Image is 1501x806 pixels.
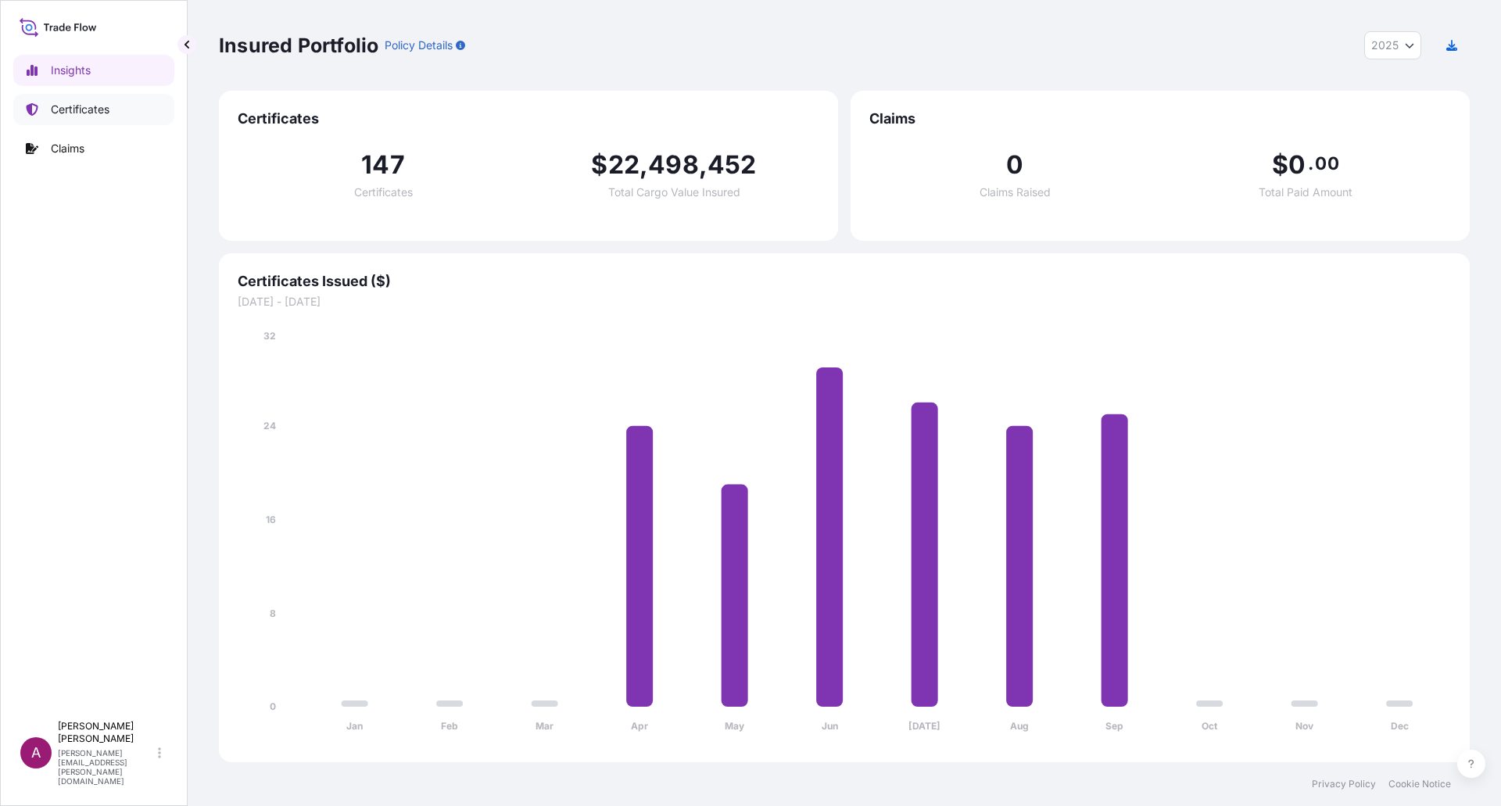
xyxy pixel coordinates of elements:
[58,748,155,786] p: [PERSON_NAME][EMAIL_ADDRESS][PERSON_NAME][DOMAIN_NAME]
[270,607,276,619] tspan: 8
[58,720,155,745] p: [PERSON_NAME] [PERSON_NAME]
[1312,778,1376,790] a: Privacy Policy
[238,109,819,128] span: Certificates
[385,38,453,53] p: Policy Details
[13,94,174,125] a: Certificates
[266,514,276,525] tspan: 16
[631,720,648,732] tspan: Apr
[263,330,276,342] tspan: 32
[980,187,1051,198] span: Claims Raised
[31,745,41,761] span: A
[1272,152,1288,177] span: $
[51,141,84,156] p: Claims
[1295,720,1314,732] tspan: Nov
[1288,152,1306,177] span: 0
[270,700,276,712] tspan: 0
[725,720,745,732] tspan: May
[591,152,607,177] span: $
[1391,720,1409,732] tspan: Dec
[639,152,648,177] span: ,
[13,133,174,164] a: Claims
[1388,778,1451,790] a: Cookie Notice
[346,720,363,732] tspan: Jan
[51,102,109,117] p: Certificates
[1364,31,1421,59] button: Year Selector
[13,55,174,86] a: Insights
[51,63,91,78] p: Insights
[1308,157,1313,170] span: .
[708,152,757,177] span: 452
[608,152,639,177] span: 22
[699,152,708,177] span: ,
[263,420,276,432] tspan: 24
[1371,38,1399,53] span: 2025
[361,152,405,177] span: 147
[238,294,1451,310] span: [DATE] - [DATE]
[354,187,413,198] span: Certificates
[219,33,378,58] p: Insured Portfolio
[608,187,740,198] span: Total Cargo Value Insured
[822,720,838,732] tspan: Jun
[238,272,1451,291] span: Certificates Issued ($)
[1105,720,1123,732] tspan: Sep
[441,720,458,732] tspan: Feb
[1259,187,1352,198] span: Total Paid Amount
[869,109,1451,128] span: Claims
[1010,720,1029,732] tspan: Aug
[1006,152,1023,177] span: 0
[1315,157,1338,170] span: 00
[1202,720,1218,732] tspan: Oct
[536,720,553,732] tspan: Mar
[908,720,940,732] tspan: [DATE]
[648,152,699,177] span: 498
